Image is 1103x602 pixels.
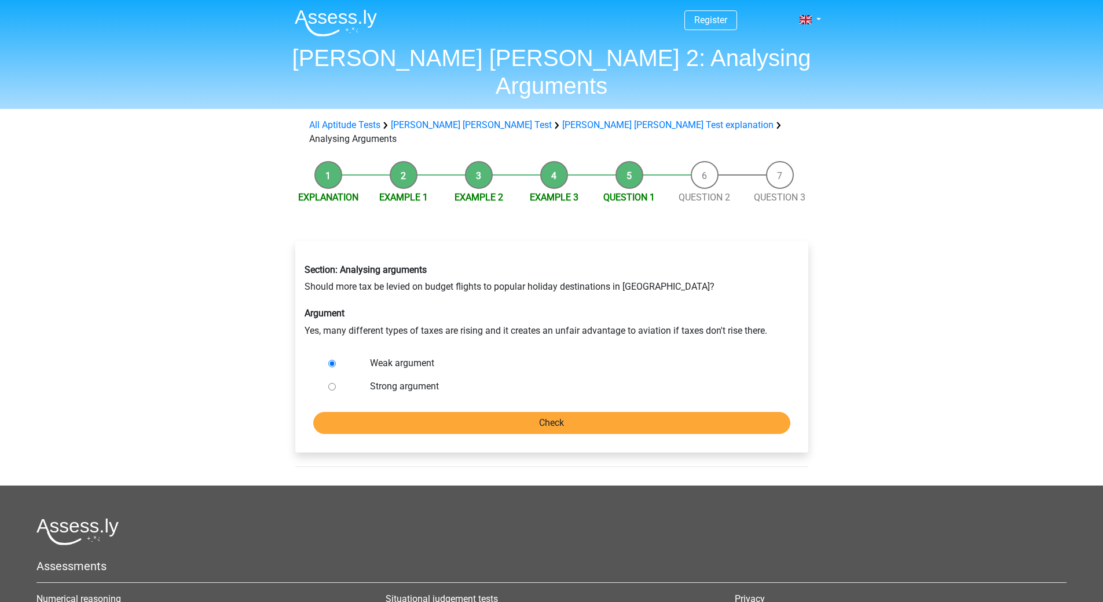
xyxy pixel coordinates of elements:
[754,192,805,203] a: Question 3
[694,14,727,25] a: Register
[679,192,730,203] a: Question 2
[309,119,380,130] a: All Aptitude Tests
[379,192,428,203] a: Example 1
[603,192,655,203] a: Question 1
[530,192,578,203] a: Example 3
[313,412,790,434] input: Check
[305,118,799,146] div: Analysing Arguments
[391,119,552,130] a: [PERSON_NAME] [PERSON_NAME] Test
[285,44,818,100] h1: [PERSON_NAME] [PERSON_NAME] 2: Analysing Arguments
[36,518,119,545] img: Assessly logo
[455,192,503,203] a: Example 2
[562,119,774,130] a: [PERSON_NAME] [PERSON_NAME] Test explanation
[370,356,771,370] label: Weak argument
[296,255,808,346] div: Should more tax be levied on budget flights to popular holiday destinations in [GEOGRAPHIC_DATA]?...
[298,192,358,203] a: Explanation
[370,380,771,393] label: Strong argument
[36,559,1067,573] h5: Assessments
[305,308,799,319] h6: Argument
[295,9,377,37] img: Assessly
[305,264,799,275] h6: Section: Analysing arguments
